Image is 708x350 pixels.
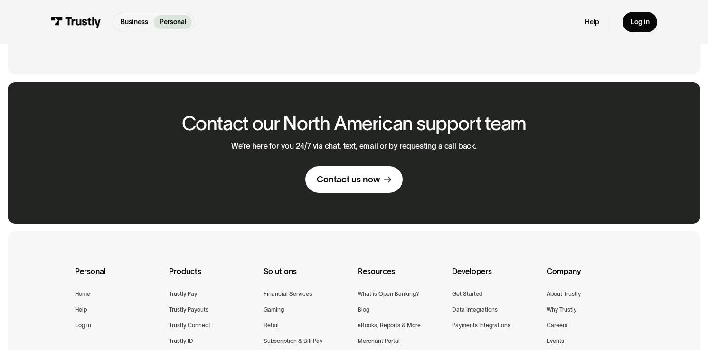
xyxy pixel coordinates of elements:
a: eBooks, Reports & More [358,321,421,331]
p: Business [121,17,148,27]
div: Developers [452,265,539,289]
div: Contact us now [317,174,380,185]
a: Data Integrations [452,305,498,315]
a: Gaming [264,305,284,315]
a: About Trustly [547,289,581,299]
a: What is Open Banking? [358,289,419,299]
div: Personal [75,265,162,289]
div: Company [547,265,633,289]
a: Trustly Connect [169,321,210,331]
a: Merchant Portal [358,336,400,346]
a: Help [75,305,87,315]
a: Payments Integrations [452,321,510,331]
a: Subscription & Bill Pay [264,336,322,346]
div: Log in [631,18,650,26]
a: Log in [623,12,657,32]
p: We’re here for you 24/7 via chat, text, email or by requesting a call back. [231,142,477,151]
a: Business [115,15,154,29]
h2: Contact our North American support team [182,113,527,134]
div: Products [169,265,256,289]
a: Events [547,336,564,346]
a: Blog [358,305,369,315]
div: Solutions [264,265,350,289]
a: Trustly ID [169,336,193,346]
a: Personal [154,15,192,29]
div: Resources [358,265,444,289]
a: Retail [264,321,279,331]
a: Trustly Pay [169,289,197,299]
a: Help [585,18,599,26]
a: Log in [75,321,91,331]
a: Financial Services [264,289,312,299]
a: Careers [547,321,567,331]
a: Trustly Payouts [169,305,208,315]
p: Personal [160,17,186,27]
a: Contact us now [305,166,403,193]
a: Get Started [452,289,482,299]
a: Home [75,289,90,299]
img: Trustly Logo [51,17,101,27]
a: Why Trustly [547,305,576,315]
